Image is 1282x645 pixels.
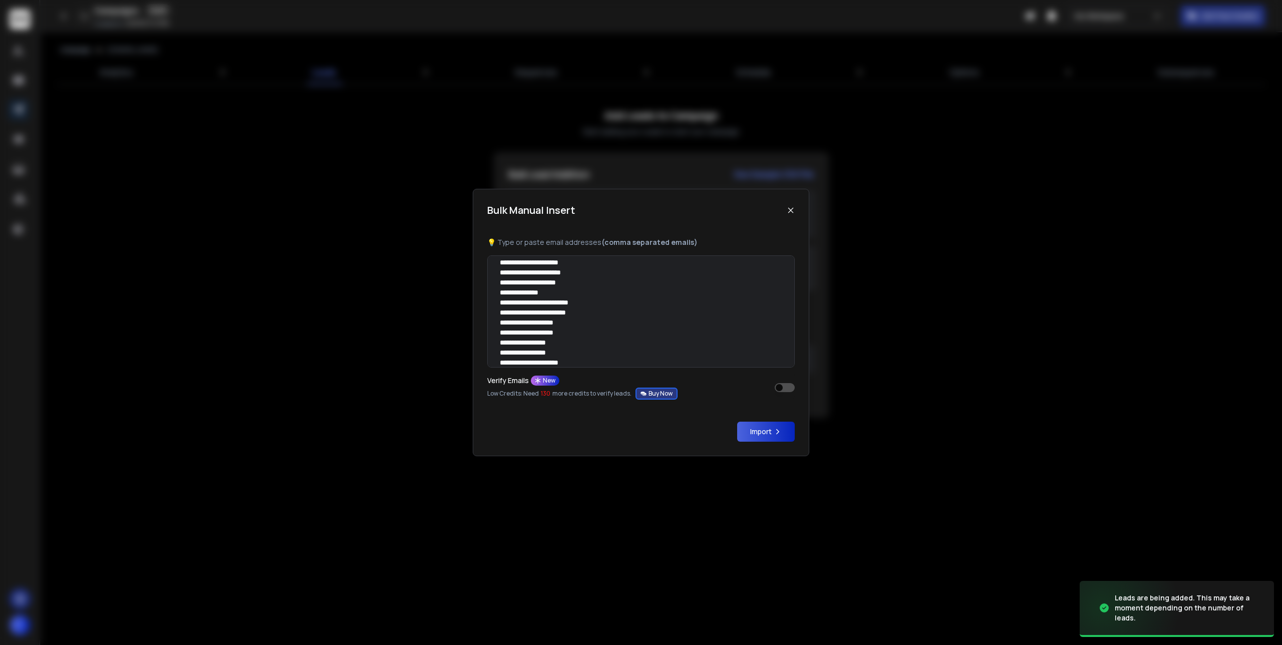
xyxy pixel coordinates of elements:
[487,203,575,217] h1: Bulk Manual Insert
[487,377,529,384] p: Verify Emails
[541,390,550,398] span: 130
[531,376,559,386] div: New
[1080,578,1180,638] img: image
[737,422,795,442] button: Import
[635,388,678,400] button: Verify EmailsNewLow Credits: Need 130 more credits to verify leads.
[1115,593,1262,623] div: Leads are being added. This may take a moment depending on the number of leads.
[487,237,795,247] p: 💡 Type or paste email addresses
[601,237,698,247] b: (comma separated emails)
[487,388,678,400] p: Low Credits: Need more credits to verify leads.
